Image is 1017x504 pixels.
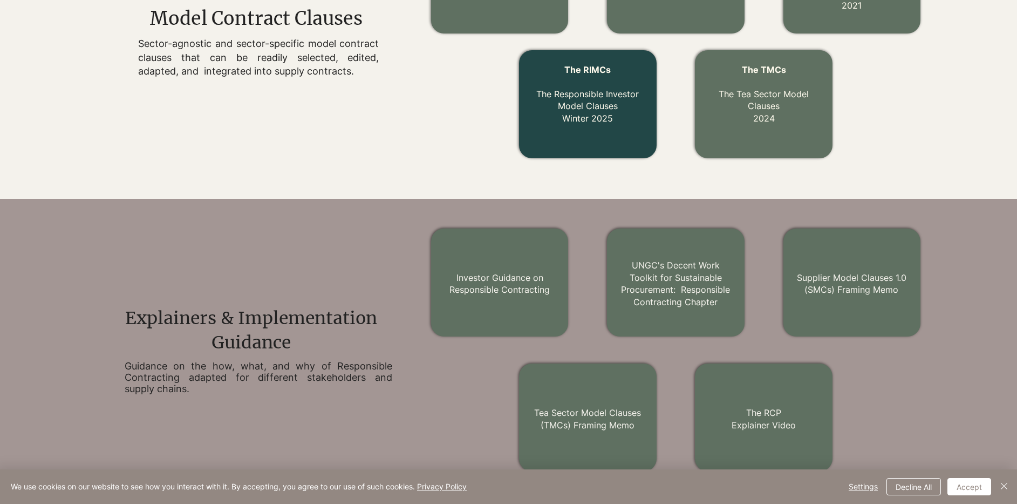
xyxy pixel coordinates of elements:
span: We use cookies on our website to see how you interact with it. By accepting, you agree to our use... [11,482,467,492]
span: The RIMCs [564,64,611,75]
a: The RIMCs The Responsible Investor Model ClausesWinter 2025 [536,64,639,124]
img: Close [998,480,1011,493]
p: Sector-agnostic and sector-specific model contract clauses that can be readily selected, edited, ... [138,37,379,78]
a: Tea Sector Model Clauses (TMCs) Framing Memo [534,407,641,430]
a: Investor Guidance on Responsible Contracting [449,272,550,295]
a: Privacy Policy [417,482,467,491]
button: Accept [947,478,991,495]
a: The RCPExplainer Video [732,407,796,430]
a: The TMCs The Tea Sector Model Clauses2024 [719,64,809,124]
span: Explainers & Implementation Guidance [125,307,377,353]
a: Supplier Model Clauses 1.0 (SMCs) Framing Memo [797,272,906,295]
button: Decline All [886,478,941,495]
h2: Guidance on the how, what, and why of Responsible Contracting adapted for different stakeholders ... [125,360,392,394]
span: Settings [849,479,878,495]
span: The TMCs [742,64,786,75]
button: Close [998,478,1011,495]
a: UNGC's Decent Work Toolkit for Sustainable Procurement: Responsible Contracting Chapter [621,260,730,307]
span: Model Contract Clauses [150,7,363,30]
